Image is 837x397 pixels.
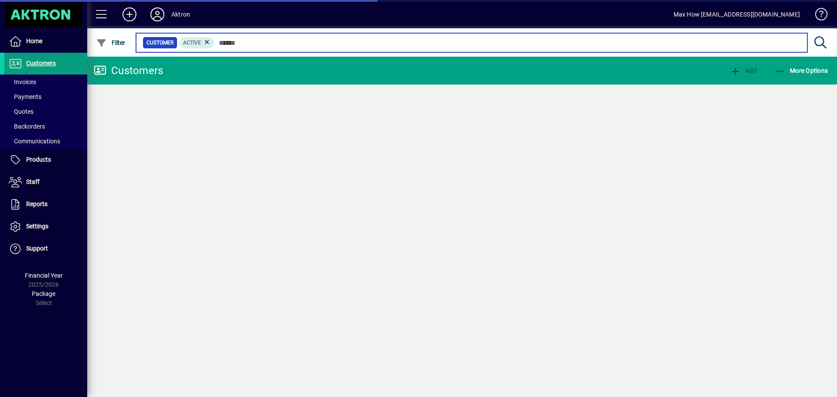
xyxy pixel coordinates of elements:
span: Products [26,156,51,163]
span: Active [183,40,201,46]
div: Customers [94,64,163,78]
span: Financial Year [25,272,63,279]
a: Communications [4,134,87,149]
span: Backorders [9,123,45,130]
mat-chip: Activation Status: Active [180,37,214,48]
span: Quotes [9,108,34,115]
a: Products [4,149,87,171]
span: Payments [9,93,41,100]
a: Staff [4,171,87,193]
span: Support [26,245,48,252]
span: Package [32,290,55,297]
span: Reports [26,200,48,207]
a: Backorders [4,119,87,134]
span: Customers [26,60,56,67]
div: Max How [EMAIL_ADDRESS][DOMAIN_NAME] [674,7,800,21]
a: Home [4,31,87,52]
span: Home [26,37,42,44]
span: Invoices [9,78,36,85]
button: Filter [94,35,128,51]
span: Settings [26,223,48,230]
button: More Options [773,63,830,78]
button: Add [728,63,759,78]
div: Aktron [171,7,190,21]
a: Payments [4,89,87,104]
button: Profile [143,7,171,22]
a: Settings [4,216,87,238]
span: Staff [26,178,40,185]
a: Invoices [4,75,87,89]
span: Filter [96,39,126,46]
a: Knowledge Base [809,2,826,30]
span: More Options [775,67,828,74]
span: Customer [146,38,174,47]
a: Reports [4,193,87,215]
a: Quotes [4,104,87,119]
a: Support [4,238,87,260]
span: Add [730,67,756,74]
button: Add [116,7,143,22]
span: Communications [9,138,60,145]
